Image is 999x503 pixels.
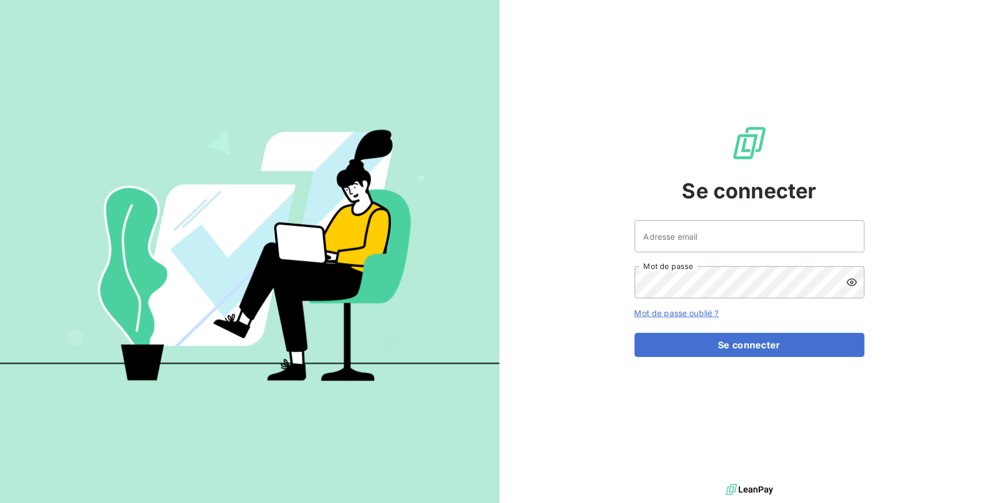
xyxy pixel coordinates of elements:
[726,481,773,498] img: logo
[635,220,864,252] input: placeholder
[635,308,719,318] a: Mot de passe oublié ?
[635,333,864,357] button: Se connecter
[682,175,817,206] span: Se connecter
[731,125,768,162] img: Logo LeanPay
